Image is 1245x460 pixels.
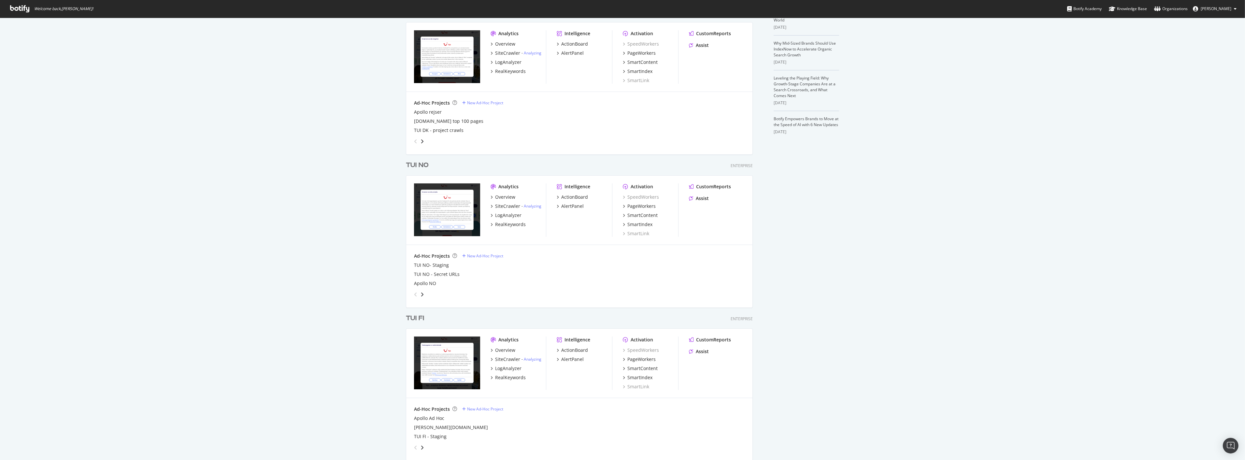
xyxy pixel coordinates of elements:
[623,194,659,200] a: SpeedWorkers
[623,347,659,353] a: SpeedWorkers
[565,183,590,190] div: Intelligence
[522,203,541,209] div: -
[462,100,503,106] a: New Ad-Hoc Project
[414,424,488,431] a: [PERSON_NAME][DOMAIN_NAME]
[557,356,584,363] a: AlertPanel
[623,41,659,47] a: SpeedWorkers
[414,280,436,287] div: Apollo NO
[689,42,709,49] a: Assist
[406,314,427,323] a: TUI FI
[414,30,480,83] img: tui.dk
[495,194,515,200] div: Overview
[524,203,541,209] a: Analyzing
[623,356,656,363] a: PageWorkers
[627,212,658,219] div: SmartContent
[623,230,649,237] a: SmartLink
[696,42,709,49] div: Assist
[623,383,649,390] a: SmartLink
[557,50,584,56] a: AlertPanel
[411,289,420,300] div: angle-left
[774,6,839,23] a: AI Is Your New Customer: How to Win the Visibility Battle in a ChatGPT World
[631,30,653,37] div: Activation
[495,41,515,47] div: Overview
[689,183,731,190] a: CustomReports
[689,337,731,343] a: CustomReports
[561,356,584,363] div: AlertPanel
[1201,6,1231,11] span: Kristiina Halme
[414,109,442,115] div: Apollo rejser
[557,347,588,353] a: ActionBoard
[557,203,584,209] a: AlertPanel
[495,59,522,65] div: LogAnalyzer
[495,50,520,56] div: SiteCrawler
[696,348,709,355] div: Assist
[495,374,526,381] div: RealKeywords
[689,348,709,355] a: Assist
[420,444,424,451] div: angle-right
[623,50,656,56] a: PageWorkers
[491,221,526,228] a: RealKeywords
[406,161,431,170] a: TUI NO
[627,221,652,228] div: SmartIndex
[623,68,652,75] a: SmartIndex
[411,136,420,147] div: angle-left
[623,203,656,209] a: PageWorkers
[623,374,652,381] a: SmartIndex
[774,24,839,30] div: [DATE]
[467,253,503,259] div: New Ad-Hoc Project
[414,415,444,422] a: Apollo Ad Hoc
[1188,4,1242,14] button: [PERSON_NAME]
[495,347,515,353] div: Overview
[731,316,753,322] div: Enterprise
[623,365,658,372] a: SmartContent
[414,118,483,124] div: [DOMAIN_NAME] top 100 pages
[522,50,541,56] div: -
[557,41,588,47] a: ActionBoard
[406,161,429,170] div: TUI NO
[689,30,731,37] a: CustomReports
[774,129,839,135] div: [DATE]
[561,203,584,209] div: AlertPanel
[557,194,588,200] a: ActionBoard
[774,75,836,98] a: Leveling the Playing Field: Why Growth-Stage Companies Are at a Search Crossroads, and What Comes...
[491,212,522,219] a: LogAnalyzer
[406,314,424,323] div: TUI FI
[524,356,541,362] a: Analyzing
[731,163,753,168] div: Enterprise
[1154,6,1188,12] div: Organizations
[34,6,93,11] span: Welcome back, [PERSON_NAME] !
[467,406,503,412] div: New Ad-Hoc Project
[491,41,515,47] a: Overview
[522,356,541,362] div: -
[561,50,584,56] div: AlertPanel
[491,194,515,200] a: Overview
[491,68,526,75] a: RealKeywords
[414,262,449,268] div: TUI NO- Staging
[420,291,424,298] div: angle-right
[491,365,522,372] a: LogAnalyzer
[696,30,731,37] div: CustomReports
[565,30,590,37] div: Intelligence
[1223,438,1238,453] div: Open Intercom Messenger
[491,347,515,353] a: Overview
[623,77,649,84] a: SmartLink
[462,406,503,412] a: New Ad-Hoc Project
[696,183,731,190] div: CustomReports
[414,127,464,134] a: TUI DK - project crawls
[491,356,541,363] a: SiteCrawler- Analyzing
[414,253,450,259] div: Ad-Hoc Projects
[627,374,652,381] div: SmartIndex
[498,30,519,37] div: Analytics
[414,433,447,440] div: TUI FI - Staging
[689,195,709,202] a: Assist
[411,442,420,453] div: angle-left
[462,253,503,259] a: New Ad-Hoc Project
[467,100,503,106] div: New Ad-Hoc Project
